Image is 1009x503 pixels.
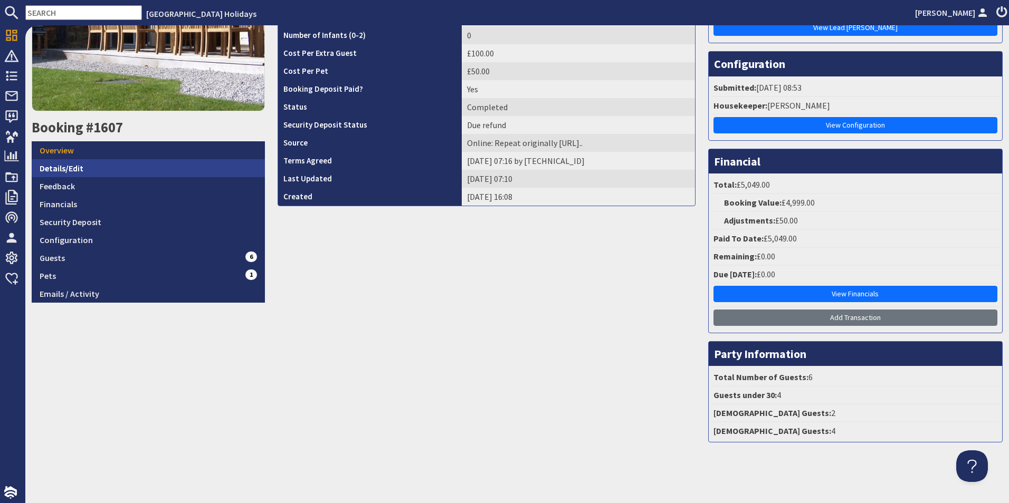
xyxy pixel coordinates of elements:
td: [DATE] 16:08 [462,188,694,206]
li: 4 [711,422,1000,439]
td: [DATE] 07:10 [462,170,694,188]
li: [PERSON_NAME] [711,97,1000,115]
li: £0.00 [711,266,1000,284]
th: Cost Per Pet [278,62,462,80]
a: Overview [32,141,265,159]
a: Guests6 [32,249,265,267]
th: Security Deposit Status [278,116,462,134]
a: View Configuration [713,117,998,133]
li: [DATE] 08:53 [711,79,1000,97]
h3: Financial [709,149,1003,173]
strong: Booking Value: [724,197,782,208]
th: Terms Agreed [278,152,462,170]
td: Completed [462,98,694,116]
iframe: Toggle Customer Support [956,450,988,482]
span: 1 [245,269,257,280]
a: [GEOGRAPHIC_DATA] Holidays [146,8,256,19]
strong: Due [DATE]: [713,269,757,279]
td: [DATE] 07:16 by [TECHNICAL_ID] [462,152,694,170]
th: Booking Deposit Paid? [278,80,462,98]
li: 2 [711,404,1000,422]
td: £100.00 [462,44,694,62]
a: [PERSON_NAME] [915,6,990,19]
th: Cost Per Extra Guest [278,44,462,62]
i: Agreements were checked at the time of signing booking terms:<br>- I understand that if I do opt ... [332,158,340,166]
th: Last Updated [278,170,462,188]
a: Emails / Activity [32,285,265,303]
a: View Financials [713,286,998,302]
strong: Total Number of Guests: [713,372,808,382]
li: £0.00 [711,248,1000,266]
strong: Submitted: [713,82,756,93]
a: Configuration [32,231,265,249]
li: £5,049.00 [711,176,1000,194]
li: 4 [711,386,1000,404]
span: 6 [245,252,257,262]
a: Feedback [32,177,265,195]
input: SEARCH [25,5,142,20]
th: Number of Infants (0-2) [278,26,462,44]
strong: Guests under 30: [713,390,777,400]
td: 0 [462,26,694,44]
li: £5,049.00 [711,230,1000,248]
a: Details/Edit [32,159,265,177]
strong: [DEMOGRAPHIC_DATA] Guests: [713,425,831,436]
li: £50.00 [711,212,1000,230]
li: 6 [711,369,1000,386]
h3: Party Information [709,342,1003,366]
a: Financials [32,195,265,213]
img: staytech_i_w-64f4e8e9ee0a9c174fd5317b4b171b261742d2d393467e5bdba4413f4f884c10.svg [4,486,17,499]
strong: Adjustments: [724,215,775,226]
a: Add Transaction [713,309,998,326]
h2: Booking #1607 [32,119,265,136]
li: £4,999.00 [711,194,1000,212]
td: Due refund [462,116,694,134]
th: Status [278,98,462,116]
a: Security Deposit [32,213,265,231]
strong: Housekeeper: [713,100,767,111]
td: Yes [462,80,694,98]
strong: Paid To Date: [713,233,764,244]
h3: Configuration [709,52,1003,76]
strong: Total: [713,179,737,190]
a: Pets1 [32,267,265,285]
th: Source [278,134,462,152]
td: Online: Repeat originally https://www.google.co.uk/ [462,134,694,152]
th: Created [278,188,462,206]
a: View Lead [PERSON_NAME] [713,20,998,36]
td: £50.00 [462,62,694,80]
strong: [DEMOGRAPHIC_DATA] Guests: [713,408,831,418]
strong: Remaining: [713,251,757,262]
